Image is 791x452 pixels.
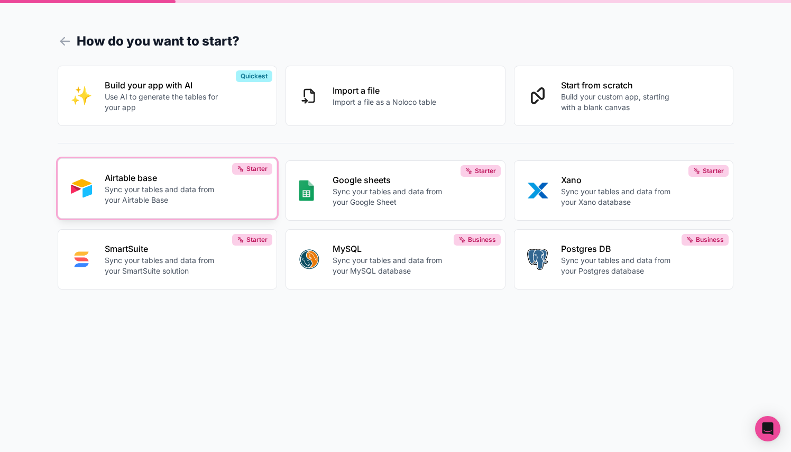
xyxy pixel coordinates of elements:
span: Starter [703,167,724,175]
button: POSTGRESPostgres DBSync your tables and data from your Postgres databaseBusiness [514,229,734,290]
p: Xano [561,174,678,186]
img: MYSQL [299,249,320,270]
div: Open Intercom Messenger [755,416,780,441]
h1: How do you want to start? [58,32,734,51]
p: Postgres DB [561,242,678,255]
button: AIRTABLEAirtable baseSync your tables and data from your Airtable BaseStarter [58,158,278,219]
button: GOOGLE_SHEETSGoogle sheetsSync your tables and data from your Google SheetStarter [286,160,505,221]
p: Sync your tables and data from your Xano database [561,186,678,207]
p: Sync your tables and data from your SmartSuite solution [105,255,222,276]
button: XANOXanoSync your tables and data from your Xano databaseStarter [514,160,734,221]
p: Build your custom app, starting with a blank canvas [561,92,678,113]
p: Sync your tables and data from your MySQL database [333,255,450,276]
p: Sync your tables and data from your Airtable Base [105,184,222,205]
p: MySQL [333,242,450,255]
button: SMART_SUITESmartSuiteSync your tables and data from your SmartSuite solutionStarter [58,229,278,290]
button: INTERNAL_WITH_AIBuild your app with AIUse AI to generate the tables for your appQuickest [58,66,278,126]
span: Starter [246,236,268,244]
button: Start from scratchBuild your custom app, starting with a blank canvas [514,66,734,126]
p: Sync your tables and data from your Postgres database [561,255,678,276]
span: Business [696,236,724,244]
p: Import a file [333,84,436,97]
span: Business [468,236,496,244]
p: SmartSuite [105,242,222,255]
img: XANO [527,180,548,201]
img: GOOGLE_SHEETS [299,180,314,201]
p: Use AI to generate the tables for your app [105,92,222,113]
img: SMART_SUITE [71,249,92,270]
span: Starter [475,167,496,175]
p: Sync your tables and data from your Google Sheet [333,186,450,207]
p: Import a file as a Noloco table [333,97,436,107]
p: Build your app with AI [105,79,222,92]
button: MYSQLMySQLSync your tables and data from your MySQL databaseBusiness [286,229,505,290]
p: Start from scratch [561,79,678,92]
img: POSTGRES [527,249,548,270]
div: Quickest [236,70,272,82]
p: Airtable base [105,171,222,184]
span: Starter [246,165,268,173]
img: AIRTABLE [71,178,92,199]
button: Import a fileImport a file as a Noloco table [286,66,505,126]
img: INTERNAL_WITH_AI [71,85,92,106]
p: Google sheets [333,174,450,186]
